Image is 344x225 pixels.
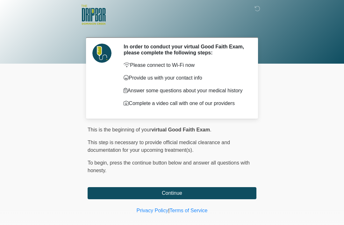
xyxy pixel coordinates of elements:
span: . [210,127,211,132]
span: To begin, [88,160,110,165]
p: Provide us with your contact info [124,74,247,82]
a: Privacy Policy [137,208,168,213]
a: Terms of Service [169,208,207,213]
h2: In order to conduct your virtual Good Faith Exam, please complete the following steps: [124,44,247,56]
a: | [168,208,169,213]
button: Continue [88,187,256,199]
strong: virtual Good Faith Exam [151,127,210,132]
span: This is the beginning of your [88,127,151,132]
img: Agent Avatar [92,44,111,63]
p: Complete a video call with one of our providers [124,100,247,107]
p: Please connect to Wi-Fi now [124,61,247,69]
img: The DRIPBaR - San Antonio Dominion Creek Logo [81,5,106,26]
p: Answer some questions about your medical history [124,87,247,95]
span: This step is necessary to provide official medical clearance and documentation for your upcoming ... [88,140,230,153]
span: press the continue button below and answer all questions with honesty. [88,160,250,173]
